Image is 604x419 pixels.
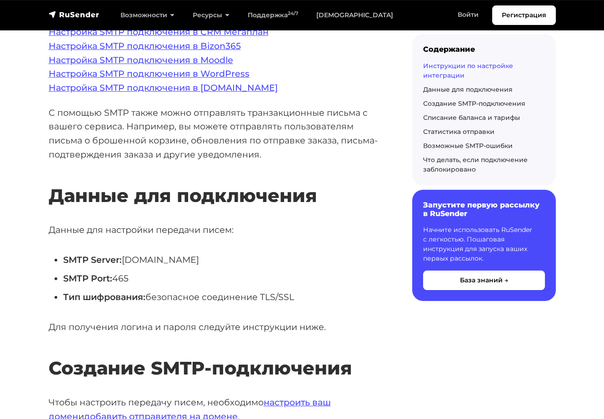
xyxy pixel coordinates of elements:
[423,127,494,135] a: Статистика отправки
[49,68,250,79] a: Настройка SMTP подключения в WordPress
[63,253,383,267] li: [DOMAIN_NAME]
[49,10,100,19] img: RuSender
[423,113,520,121] a: Списание баланса и тарифы
[288,10,298,16] sup: 24/7
[111,6,184,25] a: Возможности
[63,291,145,302] strong: Тип шифрования:
[423,99,525,107] a: Создание SMTP-подключения
[49,223,383,237] p: Данные для настройки передачи писем:
[412,189,556,301] a: Запустите первую рассылку в RuSender Начните использовать RuSender с легкостью. Пошаговая инструк...
[423,200,545,217] h6: Запустите первую рассылку в RuSender
[63,290,383,304] li: безопасное соединение TLS/SSL
[423,61,513,79] a: Инструкции по настройке интеграции
[49,82,278,93] a: Настройка SMTP подключения в [DOMAIN_NAME]
[49,106,383,162] p: С помощью SMTP также можно отправлять транзакционные письма с вашего сервиса. Например, вы можете...
[423,45,545,54] div: Содержание
[184,6,239,25] a: Ресурсы
[49,158,383,207] h2: Данные для подключения
[423,141,513,149] a: Возможные SMTP-ошибки
[423,271,545,290] button: База знаний →
[423,85,513,93] a: Данные для подключения
[49,320,383,334] p: Для получения логина и пароля следуйте инструкции ниже.
[63,273,112,284] strong: SMTP Port:
[49,54,233,65] a: Настройка SMTP подключения в Moodle
[49,26,269,37] a: Настройка SMTP подключения в CRM Мегаплан
[307,6,402,25] a: [DEMOGRAPHIC_DATA]
[449,5,488,24] a: Войти
[423,225,545,263] p: Начните использовать RuSender с легкостью. Пошаговая инструкция для запуска ваших первых рассылок.
[63,254,122,265] strong: SMTP Server:
[49,40,241,51] a: Настройка SMTP подключения в Bizon365
[49,330,383,379] h2: Создание SMTP-подключения
[492,5,556,25] a: Регистрация
[63,271,383,286] li: 465
[239,6,307,25] a: Поддержка24/7
[423,155,528,173] a: Что делать, если подключение заблокировано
